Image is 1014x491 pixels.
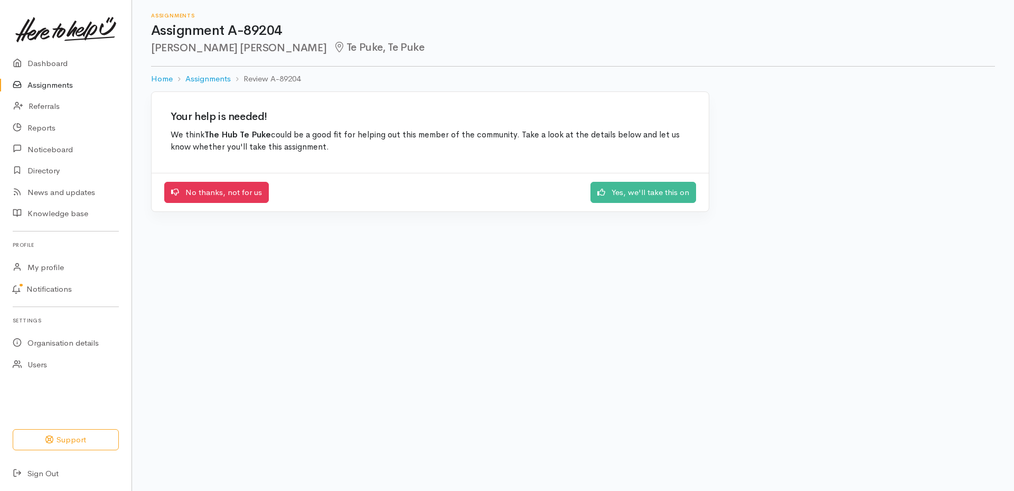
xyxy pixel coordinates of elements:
[13,429,119,451] button: Support
[590,182,696,203] a: Yes, we'll take this on
[333,41,424,54] span: Te Puke, Te Puke
[13,238,119,252] h6: Profile
[171,129,690,154] p: We think could be a good fit for helping out this member of the community. Take a look at the det...
[151,13,995,18] h6: Assignments
[204,129,271,140] b: The Hub Te Puke
[231,73,301,85] li: Review A-89204
[151,73,173,85] a: Home
[171,111,690,123] h2: Your help is needed!
[13,313,119,328] h6: Settings
[151,42,995,54] h2: [PERSON_NAME] [PERSON_NAME]
[164,182,269,203] a: No thanks, not for us
[151,67,995,91] nav: breadcrumb
[151,23,995,39] h1: Assignment A-89204
[185,73,231,85] a: Assignments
